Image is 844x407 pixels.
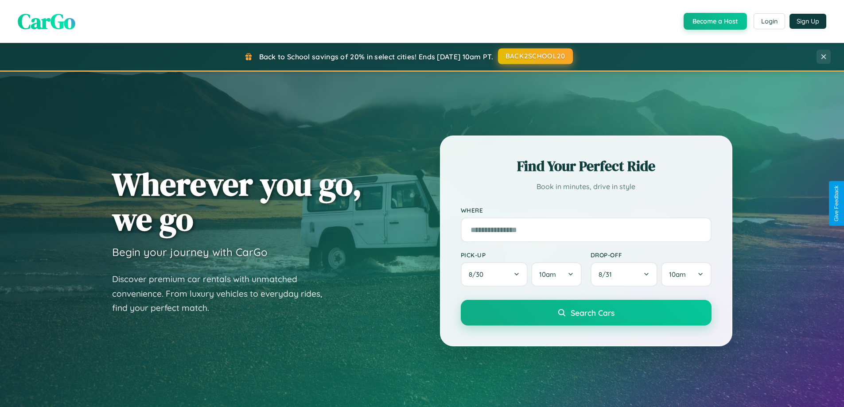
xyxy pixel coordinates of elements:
span: 10am [539,270,556,279]
button: Sign Up [790,14,826,29]
div: Give Feedback [833,186,840,221]
span: Search Cars [571,308,615,318]
button: 10am [661,262,711,287]
button: 8/31 [591,262,658,287]
button: BACK2SCHOOL20 [498,48,573,64]
span: 8 / 30 [469,270,488,279]
label: Where [461,206,712,214]
p: Discover premium car rentals with unmatched convenience. From luxury vehicles to everyday rides, ... [112,272,334,315]
p: Book in minutes, drive in style [461,180,712,193]
button: 10am [531,262,581,287]
h3: Begin your journey with CarGo [112,245,268,259]
span: Back to School savings of 20% in select cities! Ends [DATE] 10am PT. [259,52,493,61]
span: 8 / 31 [599,270,616,279]
span: CarGo [18,7,75,36]
label: Pick-up [461,251,582,259]
h2: Find Your Perfect Ride [461,156,712,176]
h1: Wherever you go, we go [112,167,362,236]
label: Drop-off [591,251,712,259]
button: Search Cars [461,300,712,326]
button: Login [754,13,785,29]
span: 10am [669,270,686,279]
button: Become a Host [684,13,747,30]
button: 8/30 [461,262,528,287]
